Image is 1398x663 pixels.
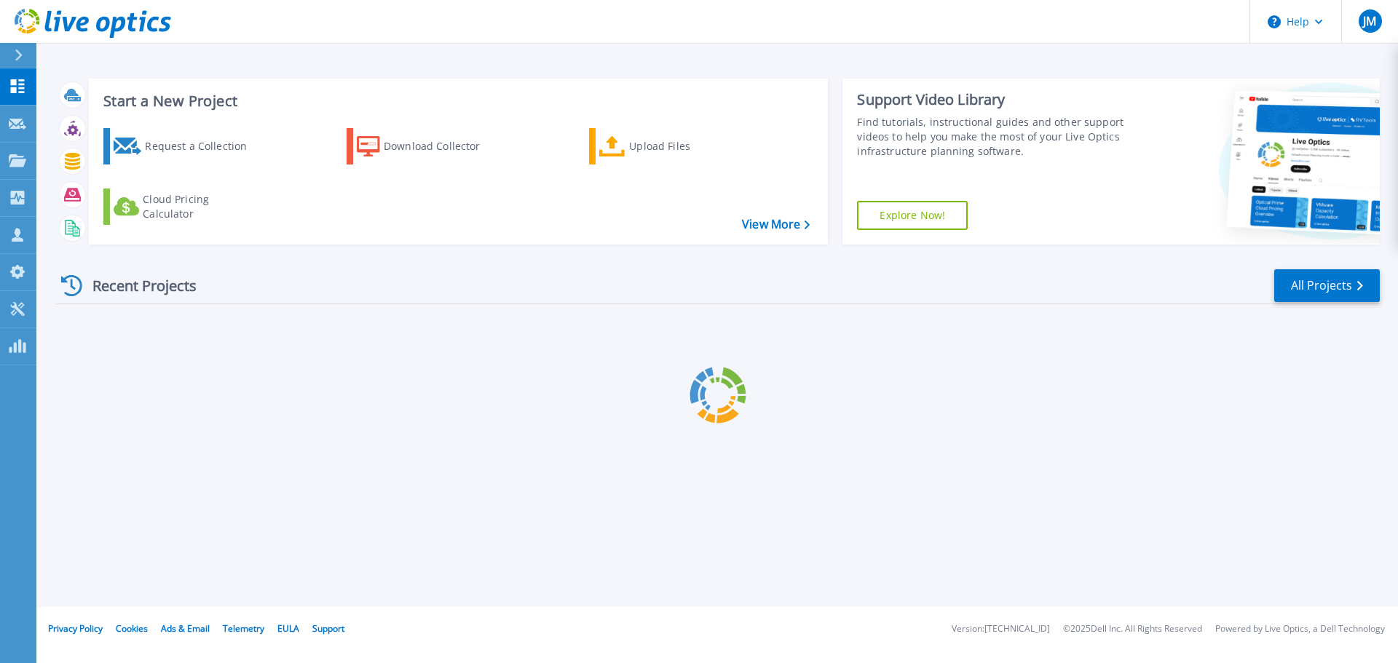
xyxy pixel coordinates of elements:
a: Telemetry [223,622,264,635]
a: EULA [277,622,299,635]
a: Cookies [116,622,148,635]
a: Download Collector [347,128,509,164]
li: Powered by Live Optics, a Dell Technology [1215,624,1385,634]
div: Cloud Pricing Calculator [143,192,259,221]
a: Cloud Pricing Calculator [103,188,266,225]
h3: Start a New Project [103,93,810,109]
a: Ads & Email [161,622,210,635]
div: Support Video Library [857,90,1131,109]
span: JM [1363,15,1376,27]
a: View More [742,218,810,231]
div: Find tutorials, instructional guides and other support videos to help you make the most of your L... [857,115,1131,159]
div: Download Collector [384,132,500,161]
div: Upload Files [629,132,746,161]
div: Recent Projects [56,268,216,303]
li: Version: [TECHNICAL_ID] [952,624,1050,634]
a: Request a Collection [103,128,266,164]
div: Request a Collection [145,132,261,161]
a: Explore Now! [857,201,968,230]
a: All Projects [1274,269,1380,302]
a: Privacy Policy [48,622,103,635]
a: Upload Files [589,128,751,164]
a: Support [312,622,344,635]
li: © 2025 Dell Inc. All Rights Reserved [1063,624,1202,634]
